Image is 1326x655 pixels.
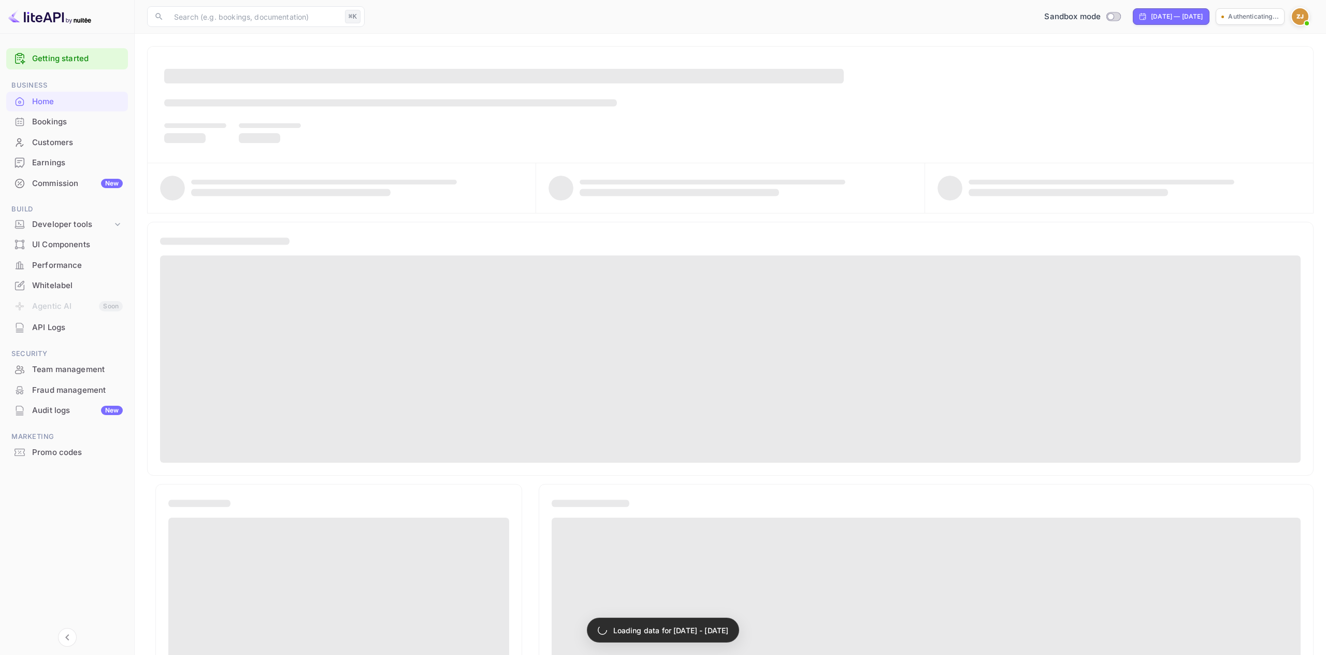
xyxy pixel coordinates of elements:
a: Bookings [6,112,128,131]
div: Customers [6,133,128,153]
div: Bookings [6,112,128,132]
a: Performance [6,255,128,275]
div: Developer tools [32,219,112,231]
div: Whitelabel [6,276,128,296]
input: Search (e.g. bookings, documentation) [168,6,341,27]
div: Audit logsNew [6,401,128,421]
div: Team management [32,364,123,376]
div: Performance [6,255,128,276]
div: Earnings [6,153,128,173]
div: New [101,406,123,415]
img: Zaheer Jappie [1292,8,1308,25]
div: [DATE] — [DATE] [1151,12,1203,21]
span: Marketing [6,431,128,443]
div: Switch to Production mode [1040,11,1125,23]
div: Commission [32,178,123,190]
button: Collapse navigation [58,628,77,647]
a: Audit logsNew [6,401,128,420]
div: Developer tools [6,216,128,234]
div: Customers [32,137,123,149]
div: UI Components [32,239,123,251]
a: Earnings [6,153,128,172]
a: CommissionNew [6,174,128,193]
div: Team management [6,360,128,380]
img: LiteAPI logo [8,8,91,25]
div: Performance [32,260,123,272]
a: Promo codes [6,443,128,462]
div: Getting started [6,48,128,69]
a: UI Components [6,235,128,254]
a: Customers [6,133,128,152]
div: Earnings [32,157,123,169]
p: Loading data for [DATE] - [DATE] [613,625,729,636]
div: Fraud management [32,385,123,396]
span: Build [6,204,128,215]
div: Fraud management [6,380,128,401]
div: Home [32,96,123,108]
p: Authenticating... [1228,12,1279,21]
div: Promo codes [6,443,128,463]
div: Promo codes [32,447,123,459]
a: Fraud management [6,380,128,400]
span: Sandbox mode [1044,11,1101,23]
a: API Logs [6,318,128,337]
div: ⌘K [345,10,361,23]
div: Audit logs [32,405,123,417]
a: Home [6,92,128,111]
a: Getting started [32,53,123,65]
span: Security [6,348,128,360]
div: Bookings [32,116,123,128]
div: API Logs [32,322,123,334]
a: Whitelabel [6,276,128,295]
div: UI Components [6,235,128,255]
div: New [101,179,123,188]
span: Business [6,80,128,91]
div: API Logs [6,318,128,338]
div: CommissionNew [6,174,128,194]
div: Whitelabel [32,280,123,292]
a: Team management [6,360,128,379]
div: Home [6,92,128,112]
